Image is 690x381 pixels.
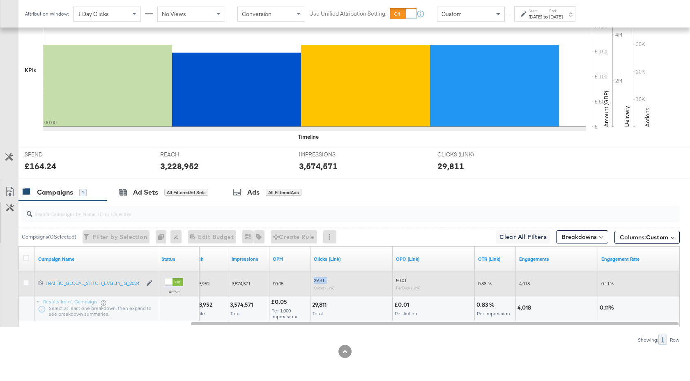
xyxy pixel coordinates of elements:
[133,188,158,197] div: Ad Sets
[396,256,471,262] a: The average cost for each link click you've received from your ad.
[299,160,338,172] div: 3,574,571
[230,301,255,309] div: 3,574,571
[298,133,319,141] div: Timeline
[46,280,142,287] div: TRAFFIC_GLOBAL_STITCH_EVG...th_IG_2024
[161,256,196,262] a: Shows the current state of your Ad Campaign.
[273,280,283,287] span: £0.05
[232,256,266,262] a: The number of times your ad was served. On mobile apps an ad is counted as served the first time ...
[46,280,142,287] a: TRAFFIC_GLOBAL_STITCH_EVG...th_IG_2024
[191,256,225,262] a: The number of people your ad was served to.
[542,14,549,20] strong: to
[646,234,668,241] span: Custom
[620,233,668,241] span: Columns:
[437,151,499,158] span: CLICKS (LINK)
[549,14,563,20] div: [DATE]
[496,230,550,243] button: Clear All Filters
[38,256,155,262] a: Your campaign name.
[162,10,186,18] span: No Views
[299,151,361,158] span: IMPRESSIONS
[437,160,464,172] div: 29,811
[601,256,677,262] a: # of Engagements / Impressions
[160,151,222,158] span: REACH
[601,280,614,287] span: 0.11%
[156,230,170,243] div: 0
[25,151,86,158] span: SPEND
[22,233,76,241] div: Campaigns ( 0 Selected)
[314,256,389,262] a: The number of clicks on links appearing on your ad or Page that direct people to your sites off F...
[247,188,260,197] div: Ads
[517,304,534,312] div: 4,018
[78,10,109,18] span: 1 Day Clicks
[658,335,667,345] div: 1
[476,301,497,309] div: 0.83 %
[529,8,542,14] label: Start:
[396,285,421,290] sub: Per Click (Link)
[32,202,620,218] input: Search Campaigns by Name, ID or Objective
[529,14,542,20] div: [DATE]
[623,106,630,127] text: Delivery
[189,301,215,309] div: 3,228,952
[37,188,73,197] div: Campaigns
[644,108,651,127] text: Actions
[79,189,87,196] div: 1
[314,285,335,290] sub: Clicks (Link)
[519,280,530,287] span: 4,018
[25,160,56,172] div: £164.24
[230,310,241,317] span: Total
[499,232,547,242] span: Clear All Filters
[232,280,251,287] span: 3,574,571
[549,8,563,14] label: End:
[478,256,513,262] a: The number of clicks received on a link in your ad divided by the number of impressions.
[25,11,69,17] div: Attribution Window:
[271,308,299,319] span: Per 1,000 Impressions
[603,91,610,127] text: Amount (GBP)
[165,289,183,294] label: Active
[312,301,329,309] div: 29,811
[164,189,208,196] div: All Filtered Ad Sets
[519,256,595,262] a: Post Likes + Post Reactions + Post Comments + Page Likes
[637,337,658,343] div: Showing:
[600,304,616,312] div: 0.11%
[242,10,271,18] span: Conversion
[309,10,386,18] label: Use Unified Attribution Setting:
[160,160,199,172] div: 3,228,952
[25,67,37,74] div: KPIs
[314,277,327,283] span: 29,811
[477,310,510,317] span: Per Impression
[394,301,412,309] div: £0.01
[442,10,462,18] span: Custom
[478,280,492,287] span: 0.83 %
[395,310,417,317] span: Per Action
[669,337,680,343] div: Row
[313,310,323,317] span: Total
[556,230,608,243] button: Breakdowns
[273,256,307,262] a: The average cost you've paid to have 1,000 impressions of your ad.
[271,298,290,306] div: £0.05
[266,189,301,196] div: All Filtered Ads
[396,277,407,283] span: £0.01
[614,231,680,244] button: Columns:Custom
[506,14,513,17] span: ↑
